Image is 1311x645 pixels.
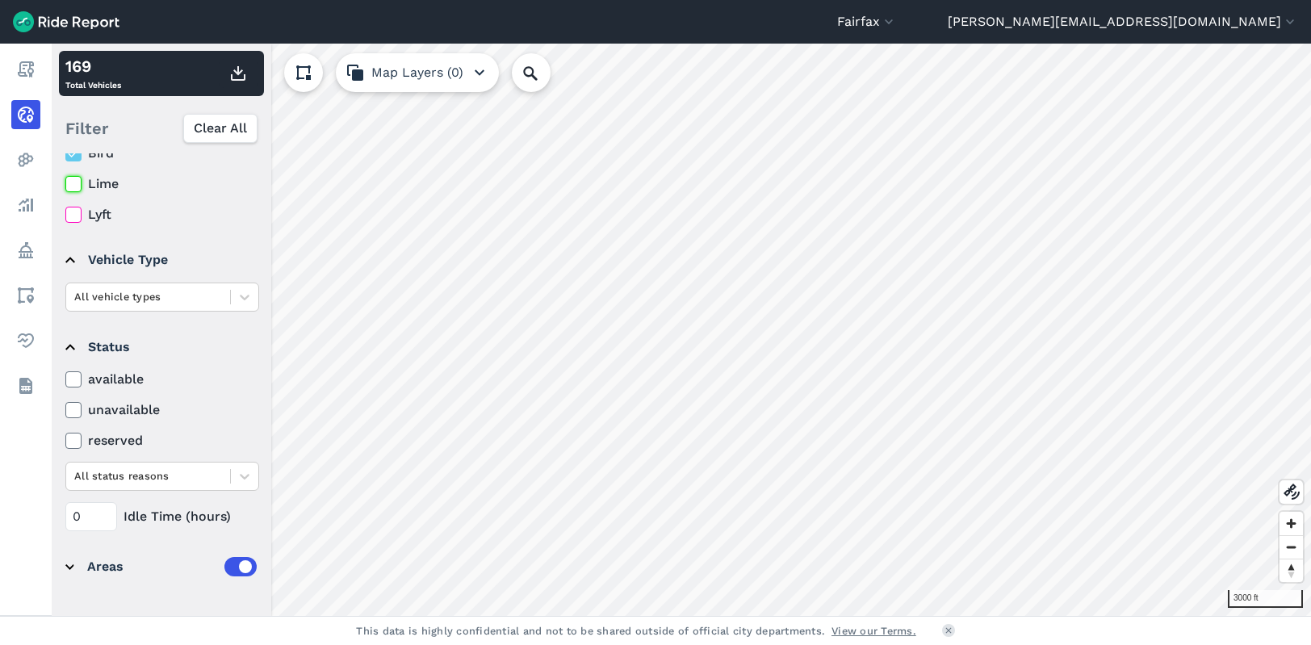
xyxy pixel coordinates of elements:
label: reserved [65,431,259,450]
img: Ride Report [13,11,119,32]
label: Bird [65,144,259,163]
button: Fairfax [837,12,897,31]
div: Filter [59,103,264,153]
a: Report [11,55,40,84]
div: Total Vehicles [65,54,121,93]
a: Analyze [11,191,40,220]
a: View our Terms. [831,623,916,639]
canvas: Map [52,44,1311,616]
label: Lyft [65,205,259,224]
button: Zoom in [1280,512,1303,535]
div: 169 [65,54,121,78]
button: Reset bearing to north [1280,559,1303,582]
input: Search Location or Vehicles [512,53,576,92]
summary: Areas [65,544,257,589]
a: Health [11,326,40,355]
a: Realtime [11,100,40,129]
span: Clear All [194,119,247,138]
div: 3000 ft [1228,590,1303,608]
div: Areas [87,557,257,576]
button: Map Layers (0) [336,53,499,92]
label: Lime [65,174,259,194]
summary: Status [65,325,257,370]
a: Datasets [11,371,40,400]
label: available [65,370,259,389]
label: unavailable [65,400,259,420]
summary: Vehicle Type [65,237,257,283]
button: Zoom out [1280,535,1303,559]
div: Idle Time (hours) [65,502,259,531]
a: Policy [11,236,40,265]
button: [PERSON_NAME][EMAIL_ADDRESS][DOMAIN_NAME] [948,12,1298,31]
a: Heatmaps [11,145,40,174]
button: Clear All [183,114,258,143]
a: Areas [11,281,40,310]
